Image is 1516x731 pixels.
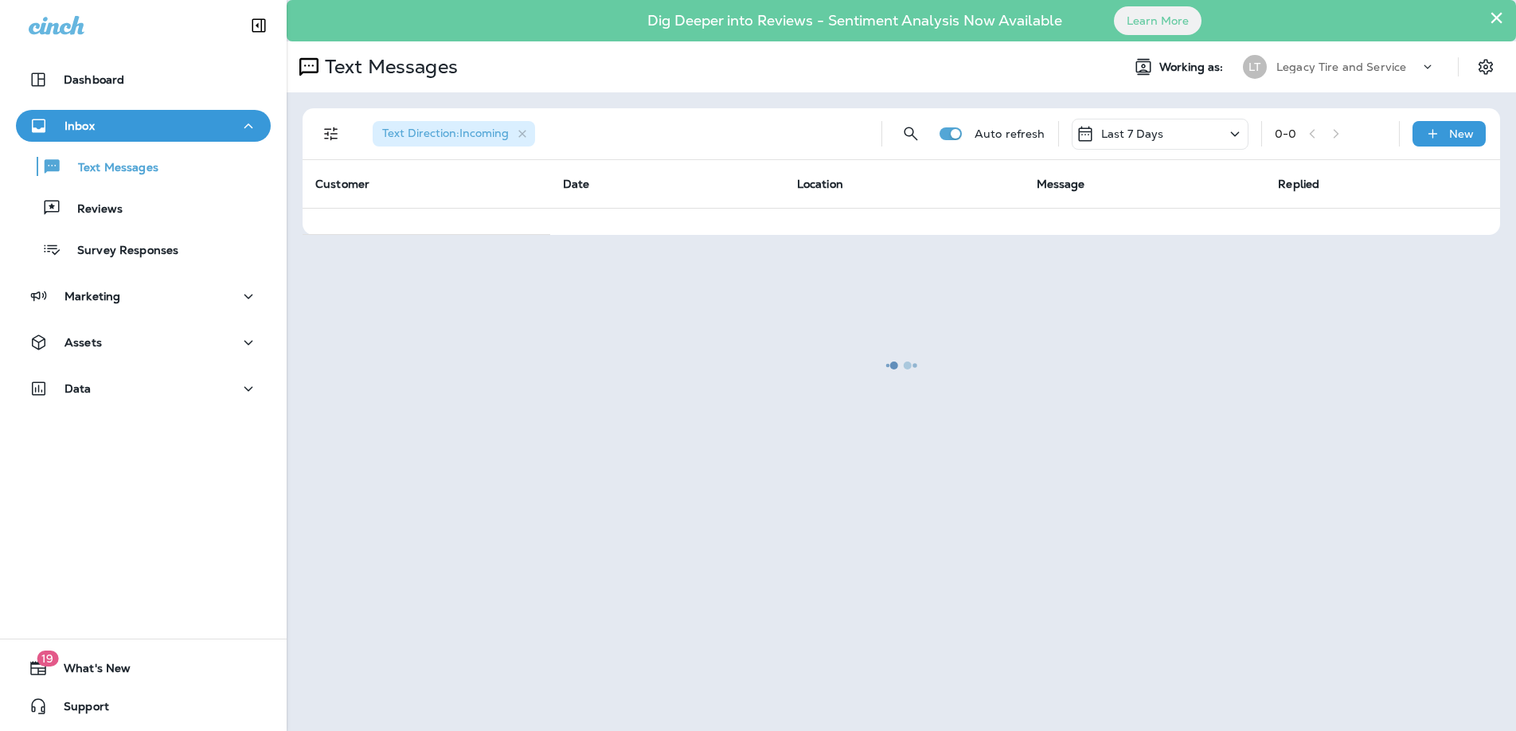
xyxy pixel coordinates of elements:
[16,110,271,142] button: Inbox
[61,202,123,217] p: Reviews
[61,244,178,259] p: Survey Responses
[48,662,131,681] span: What's New
[48,700,109,719] span: Support
[62,161,158,176] p: Text Messages
[16,652,271,684] button: 19What's New
[37,651,58,666] span: 19
[16,373,271,405] button: Data
[1449,127,1474,140] p: New
[16,64,271,96] button: Dashboard
[64,382,92,395] p: Data
[16,326,271,358] button: Assets
[16,280,271,312] button: Marketing
[16,150,271,183] button: Text Messages
[16,191,271,225] button: Reviews
[64,119,95,132] p: Inbox
[64,336,102,349] p: Assets
[236,10,281,41] button: Collapse Sidebar
[64,73,124,86] p: Dashboard
[16,690,271,722] button: Support
[64,290,120,303] p: Marketing
[16,233,271,266] button: Survey Responses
